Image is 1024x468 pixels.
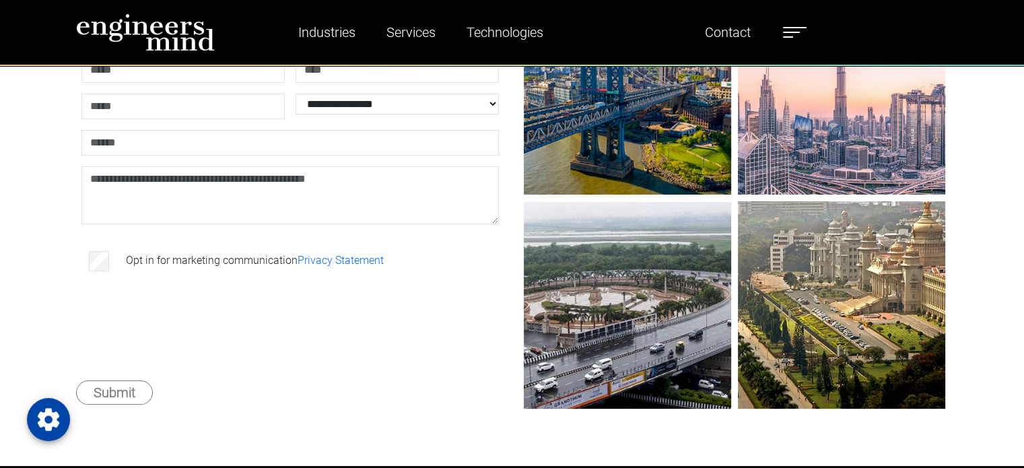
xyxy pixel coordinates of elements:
[461,17,549,48] a: Technologies
[738,201,945,409] img: gif
[524,201,731,409] img: gif
[76,13,215,51] img: logo
[298,254,384,267] a: Privacy Statement
[381,17,441,48] a: Services
[699,17,756,48] a: Contact
[293,17,361,48] a: Industries
[76,380,153,405] button: Submit
[126,253,384,269] label: Opt in for marketing communication
[84,296,289,348] iframe: reCAPTCHA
